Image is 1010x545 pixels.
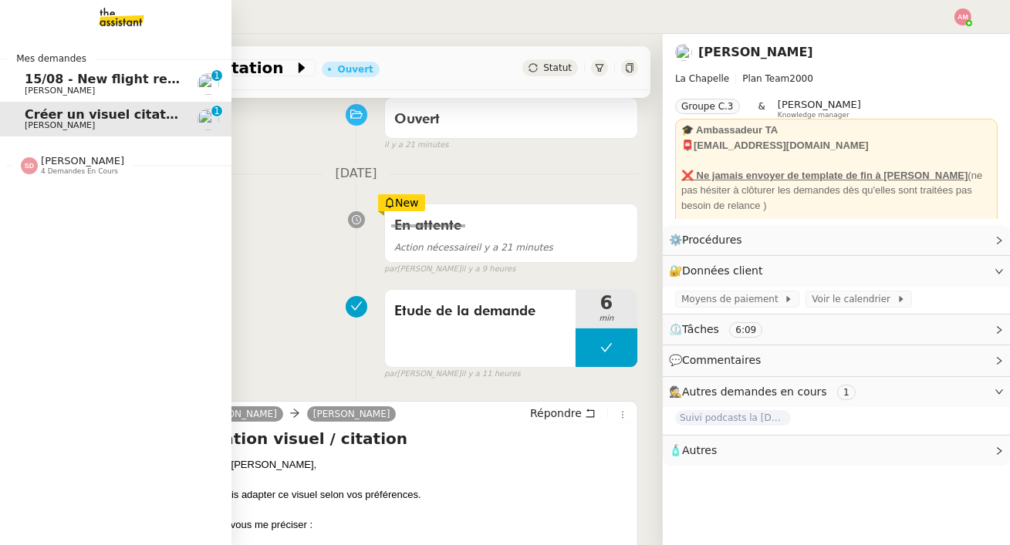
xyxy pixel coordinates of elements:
span: Autres [682,444,717,456]
span: 2000 [789,73,813,84]
strong: 🎓 Ambassadeur TA [681,124,778,136]
span: Voir le calendrier [812,291,896,307]
span: il y a 11 heures [461,368,521,381]
span: min [576,312,637,325]
span: 💬 [669,354,768,366]
h4: Création visuel / citation [194,428,631,449]
span: il y a 21 minutes [384,139,449,152]
span: Etude de la demande [394,300,566,323]
nz-badge-sup: 1 [211,106,222,116]
nz-tag: 1 [837,385,856,400]
span: 15/08 - New flight request - [PERSON_NAME] [25,72,335,86]
span: 🧴 [669,444,717,456]
span: ⏲️ [669,323,775,335]
u: ❌ Ne jamais envoyer de template de fin à [PERSON_NAME] [681,170,968,181]
u: ( [968,170,971,181]
div: 💬Commentaires [663,345,1010,375]
img: svg [21,157,38,174]
span: il y a 9 heures [461,263,516,276]
p: 1 [214,106,220,119]
span: il y a 21 minutes [394,242,553,253]
span: Créer un visuel citation [25,107,187,122]
span: par [384,263,397,276]
span: & [758,99,765,119]
div: ⏲️Tâches 6:09 [663,315,1010,345]
span: [DATE] [323,163,389,184]
span: Mes demandes [7,51,96,66]
a: [PERSON_NAME] [307,407,397,421]
p: 1 [214,70,220,84]
span: Action nécessaire [394,242,476,253]
div: 📮 [681,138,991,153]
span: Données client [682,264,763,277]
span: Ouvert [394,113,440,126]
div: New [378,194,425,211]
span: 🔐 [669,262,769,280]
span: En attente [394,219,461,233]
nz-tag: Groupe C.3 [675,99,740,114]
span: Moyens de paiement [681,291,784,307]
a: [PERSON_NAME] [194,407,283,421]
span: Répondre [530,405,582,421]
div: 🕵️Autres demandes en cours 1 [663,377,1010,407]
span: Autres demandes en cours [682,385,827,398]
img: users%2FC9SBsJ0duuaSgpQFj5LgoEX8n0o2%2Favatar%2Fec9d51b8-9413-4189-adfb-7be4d8c96a3c [198,73,219,95]
span: Commentaires [682,354,761,366]
app-user-label: Knowledge manager [778,99,861,119]
span: [PERSON_NAME] [25,86,95,96]
div: Bonjour [PERSON_NAME], [194,457,631,473]
span: false [384,282,410,294]
strong: [EMAIL_ADDRESS][DOMAIN_NAME] [694,140,869,151]
span: Tâches [682,323,719,335]
span: false [384,90,410,103]
div: 🧴Autres [663,436,1010,466]
span: Suivi podcasts la [DEMOGRAPHIC_DATA] radio [DATE] [675,410,791,426]
span: [PERSON_NAME] [41,155,124,167]
button: Répondre [525,405,601,422]
span: par [384,368,397,381]
nz-badge-sup: 1 [211,70,222,81]
div: ⚙️Procédures [663,225,1010,255]
img: svg [954,8,971,25]
a: [PERSON_NAME] [698,45,813,59]
small: [PERSON_NAME] [384,368,521,381]
span: Plan Team [742,73,789,84]
div: ne pas hésiter à clôturer les demandes dès qu'elles sont traitées pas besoin de relance ) [681,168,991,214]
span: 🕵️ [669,385,862,398]
span: 6 [576,294,637,312]
span: La Chapelle [675,73,729,84]
nz-tag: 6:09 [729,322,762,338]
div: Ouvert [337,65,373,74]
span: ⚙️ [669,231,749,249]
span: [PERSON_NAME] [25,120,95,130]
img: users%2F37wbV9IbQuXMU0UH0ngzBXzaEe12%2Favatar%2Fcba66ece-c48a-48c8-9897-a2adc1834457 [198,109,219,130]
span: 4 demandes en cours [41,167,118,176]
small: [PERSON_NAME] [384,263,515,276]
span: Statut [543,62,572,73]
div: 🔐Données client [663,256,1010,286]
span: Knowledge manager [778,111,850,119]
img: users%2F37wbV9IbQuXMU0UH0ngzBXzaEe12%2Favatar%2Fcba66ece-c48a-48c8-9897-a2adc1834457 [675,44,692,61]
span: Procédures [682,234,742,246]
div: J'aimerais adapter ce visuel selon vos préférences. [194,487,631,503]
span: [PERSON_NAME] [778,99,861,110]
div: Pouvez-vous me préciser : [194,517,631,533]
